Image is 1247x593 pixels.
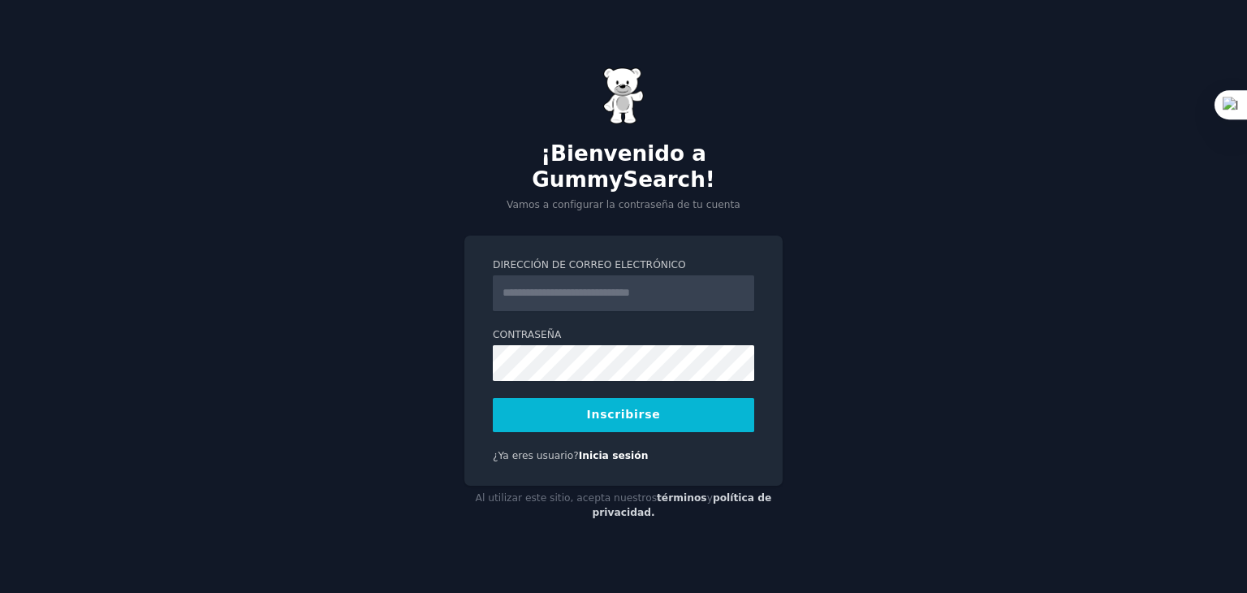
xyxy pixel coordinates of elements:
a: Inicia sesión [579,450,649,461]
font: y [707,492,713,504]
font: Inscribirse [587,408,661,421]
font: ¡Bienvenido a GummySearch! [532,141,715,192]
font: Dirección de correo electrónico [493,259,686,271]
button: Inscribirse [493,398,754,432]
a: política de privacidad. [592,492,771,518]
font: Vamos a configurar la contraseña de tu cuenta [507,199,740,210]
font: Al utilizar este sitio, acepta nuestros [476,492,657,504]
a: términos [657,492,707,504]
img: Osito de goma [603,67,644,124]
font: Contraseña [493,329,561,340]
font: ¿Ya eres usuario? [493,450,579,461]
